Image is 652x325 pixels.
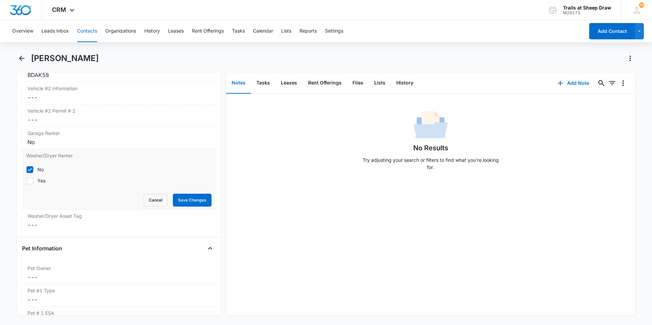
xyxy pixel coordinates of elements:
[281,20,291,42] button: Lists
[325,20,343,42] button: Settings
[22,244,62,252] h4: Pet Information
[41,20,69,42] button: Leads Inbox
[205,243,216,254] button: Close
[625,53,636,64] button: Actions
[26,152,212,159] label: Washer/Dryer Renter
[28,85,210,92] label: Vehicle #2 Information
[359,156,502,171] p: Try adjusting your search or filters to find what you’re looking for.
[28,273,210,281] dd: ---
[414,109,448,143] img: No Data
[563,11,611,15] div: account id
[369,73,391,94] button: Lists
[22,82,216,104] div: Vehicle #2 Information---
[607,78,618,89] button: Filters
[275,73,303,94] button: Leases
[303,73,347,94] button: Rent Offerings
[173,194,212,207] button: Save Changes
[589,23,635,39] button: Add Contact
[413,143,448,153] h1: No Results
[28,130,210,137] label: Garage Renter
[22,104,216,127] div: Vehicle #2 Permit # 2---
[226,73,251,94] button: Notes
[300,20,317,42] button: Reports
[639,2,644,8] div: notifications count
[253,20,273,42] button: Calendar
[16,53,27,64] button: Back
[192,20,224,42] button: Rent Offerings
[28,295,210,304] dd: ---
[168,20,184,42] button: Leases
[232,20,245,42] button: Tasks
[563,5,611,11] div: account name
[28,116,210,124] dd: ---
[347,73,369,94] button: Files
[77,20,97,42] button: Contacts
[105,20,136,42] button: Organizations
[37,166,44,173] div: No
[144,194,167,207] button: Cancel
[639,2,644,8] span: 75
[28,138,210,146] div: No
[28,212,210,219] label: Washer/Dryer Asset Tag
[22,210,216,232] div: Washer/Dryer Asset Tag---
[28,287,210,294] label: Pet #1 Type
[28,309,210,317] label: Pet # 1 ESA
[28,71,210,79] div: BDAK58
[22,284,216,307] div: Pet #1 Type---
[22,262,216,284] div: Pet Owner---
[31,53,99,63] h1: [PERSON_NAME]
[391,73,419,94] button: History
[618,78,629,89] button: Overflow Menu
[28,93,210,101] dd: ---
[22,127,216,149] div: Garage RenterNo
[251,73,275,94] button: Tasks
[37,177,46,184] div: Yes
[12,20,33,42] button: Overview
[551,75,596,91] button: Add Note
[28,107,210,114] label: Vehicle #2 Permit # 2
[596,78,607,89] button: Search...
[28,221,210,229] dd: ---
[52,6,66,13] span: CRM
[28,265,210,272] label: Pet Owner
[144,20,160,42] button: History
